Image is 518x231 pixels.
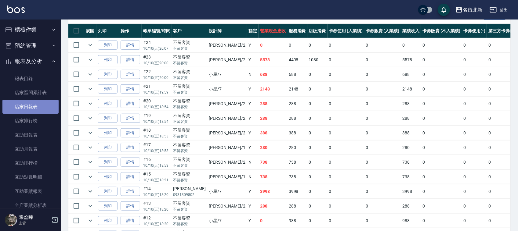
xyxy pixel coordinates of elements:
td: 0 [421,67,462,82]
td: 0 [462,38,487,52]
button: 報表及分析 [2,53,59,69]
td: 0 [487,199,516,213]
button: 列印 [98,143,118,152]
td: 0 [487,111,516,126]
td: 288 [401,111,421,126]
div: 不留客資 [173,142,206,148]
td: 0 [307,214,328,228]
button: 列印 [98,70,118,79]
td: 0 [421,170,462,184]
td: 0 [364,214,401,228]
a: 店家區間累計表 [2,86,59,100]
p: 10/10 (五) 18:53 [143,148,170,154]
button: 列印 [98,114,118,123]
td: 0 [328,53,364,67]
p: 10/10 (五) 20:00 [143,60,170,66]
a: 詳情 [121,84,140,94]
th: 卡券販賣 (不入業績) [421,24,462,38]
div: 不留客資 [173,54,206,60]
td: 688 [401,67,421,82]
td: 0 [487,126,516,140]
p: 不留客資 [173,177,206,183]
th: 業績收入 [401,24,421,38]
td: 388 [401,126,421,140]
th: 帳單編號/時間 [142,24,172,38]
td: [PERSON_NAME] /2 [207,53,247,67]
p: 10/10 (五) 18:21 [143,177,170,183]
button: expand row [86,99,95,108]
td: 0 [307,199,328,213]
a: 互助日報表 [2,128,59,142]
td: #15 [142,170,172,184]
th: 展開 [84,24,96,38]
td: 0 [364,111,401,126]
th: 客戶 [172,24,207,38]
button: 列印 [98,172,118,182]
p: 10/10 (五) 18:53 [143,163,170,168]
button: expand row [86,70,95,79]
td: [PERSON_NAME] /2 [207,126,247,140]
button: expand row [86,84,95,94]
td: 738 [287,155,307,169]
h5: 陳盈臻 [19,214,50,220]
td: 0 [364,38,401,52]
a: 詳情 [121,172,140,182]
td: 0 [328,38,364,52]
img: Person [5,214,17,226]
td: 0 [328,67,364,82]
td: [PERSON_NAME] /2 [207,97,247,111]
td: 0 [259,38,287,52]
td: Y [247,184,259,199]
th: 卡券使用 (入業績) [328,24,364,38]
td: 0 [307,97,328,111]
a: 詳情 [121,99,140,108]
td: #24 [142,38,172,52]
a: 詳情 [121,41,140,50]
td: 388 [259,126,287,140]
td: 738 [259,170,287,184]
td: 小星 /7 [207,67,247,82]
td: 280 [259,140,287,155]
td: 0 [421,82,462,96]
td: 0 [364,53,401,67]
th: 設計師 [207,24,247,38]
td: 0 [487,140,516,155]
td: 0 [421,38,462,52]
button: expand row [86,216,95,225]
button: expand row [86,143,95,152]
a: 互助點數明細 [2,170,59,184]
td: [PERSON_NAME] /1 [207,170,247,184]
td: 0 [421,53,462,67]
a: 詳情 [121,216,140,226]
td: 0 [328,140,364,155]
p: 不留客資 [173,46,206,51]
td: 0 [462,170,487,184]
p: 主管 [19,220,50,226]
td: Y [247,214,259,228]
a: 互助月報表 [2,142,59,156]
td: 0 [462,53,487,67]
td: #16 [142,155,172,169]
p: 10/10 (五) 18:20 [143,207,170,212]
td: 0 [462,126,487,140]
a: 詳情 [121,143,140,152]
td: [PERSON_NAME] /2 [207,155,247,169]
th: 操作 [119,24,142,38]
p: 不留客資 [173,133,206,139]
p: 不留客資 [173,163,206,168]
td: 小星 /7 [207,214,247,228]
button: 列印 [98,41,118,50]
td: 0 [462,155,487,169]
td: 0 [401,38,421,52]
button: 櫃檯作業 [2,22,59,38]
button: save [438,4,450,16]
button: 列印 [98,216,118,226]
div: 不留客資 [173,98,206,104]
div: 不留客資 [173,83,206,90]
a: 詳情 [121,55,140,65]
td: 0 [421,111,462,126]
td: 0 [487,155,516,169]
p: 10/10 (五) 18:53 [143,133,170,139]
td: 0 [364,155,401,169]
td: #22 [142,67,172,82]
